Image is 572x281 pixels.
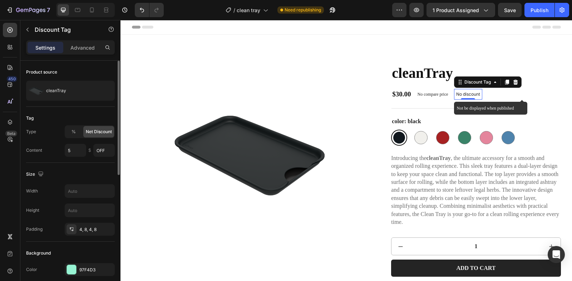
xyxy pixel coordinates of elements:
p: 7 [47,6,50,14]
input: SALE [65,144,86,157]
span: Save [504,7,516,13]
button: 1 product assigned [426,3,495,17]
button: Save [498,3,522,17]
span: % [71,129,76,135]
div: 4, 8, 4, 8 [79,226,113,233]
div: Type [26,129,36,135]
div: Beta [5,131,17,136]
p: No discount [336,71,360,77]
span: $ [88,147,91,154]
div: Padding [26,226,43,232]
button: Publish [524,3,554,17]
div: Publish [531,6,548,14]
legend: color: black [271,97,301,106]
button: 7 [3,3,53,17]
p: Discount Tag [35,25,95,34]
div: Width [26,188,38,194]
input: quantity [289,218,422,235]
img: product feature img [29,84,43,98]
div: Undo/Redo [135,3,164,17]
span: Net Discount [86,129,112,135]
p: Introducing the , the ultimate accessory for a smooth and organized rolling experience. This slee... [271,135,439,205]
p: cleanTray [46,88,66,93]
div: 450 [7,76,17,82]
span: clean tray [237,6,260,14]
input: Auto [65,204,114,217]
div: Background [26,250,51,256]
button: increment [422,218,440,235]
strong: cleanTray [306,135,330,141]
div: $30.00 [271,69,291,80]
div: Content [26,147,42,154]
div: Height [26,207,39,214]
div: Open Intercom Messenger [548,246,565,263]
span: / [233,6,235,14]
p: Settings [35,44,55,51]
p: No compare price [297,72,328,76]
iframe: Design area [120,20,572,281]
div: Add to cart [336,245,375,252]
input: Auto [65,185,114,197]
button: Add to cart [271,240,440,257]
span: 1 product assigned [433,6,479,14]
div: Tag [26,115,34,121]
div: Product source [26,69,57,75]
div: Size [26,170,45,179]
div: 97F4D3 [79,267,113,273]
input: OFF [93,144,115,157]
h1: cleanTray [271,43,440,63]
span: Need republishing [285,7,321,13]
button: decrement [271,218,289,235]
div: Discount Tag [342,59,372,65]
div: Color [26,266,37,273]
p: Advanced [70,44,95,51]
